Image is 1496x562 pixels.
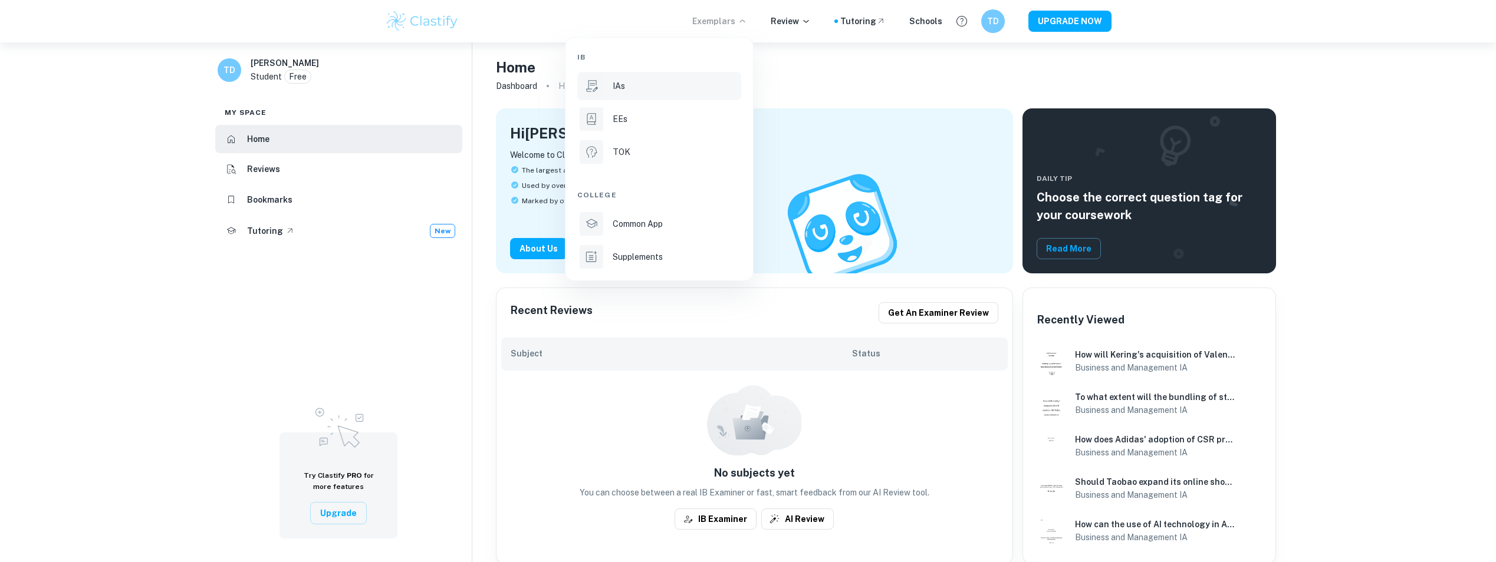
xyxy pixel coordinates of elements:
a: Supplements [577,243,741,271]
p: Common App [613,217,663,230]
a: TOK [577,138,741,166]
a: IAs [577,72,741,100]
a: EEs [577,105,741,133]
a: Common App [577,210,741,238]
p: EEs [613,113,627,125]
span: IB [577,52,586,62]
span: College [577,190,617,200]
p: IAs [613,80,625,92]
p: TOK [613,146,630,158]
p: Supplements [613,250,663,263]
